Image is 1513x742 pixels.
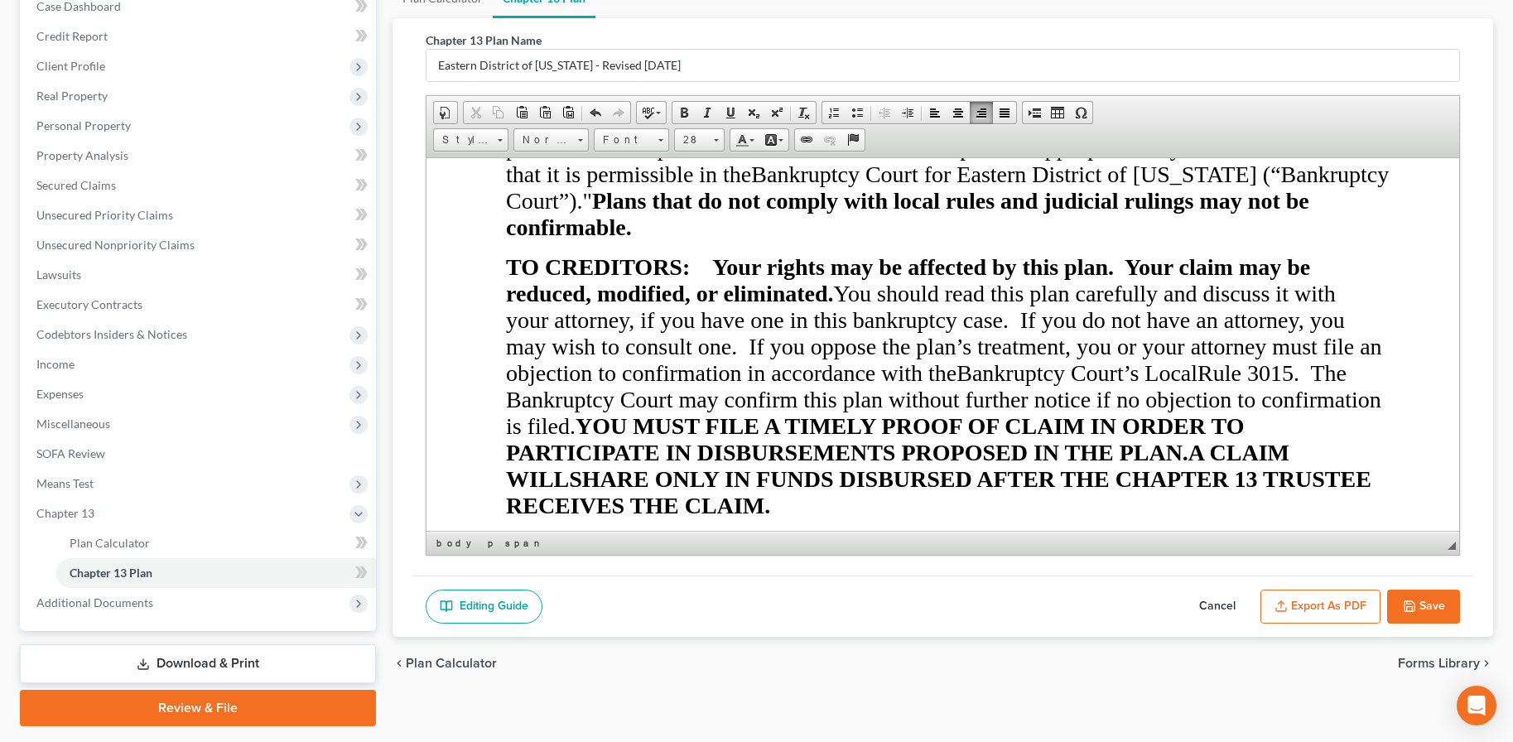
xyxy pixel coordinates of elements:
a: SOFA Review [23,439,376,469]
span: Rule 3015. The Bankruptcy Court may confirm this plan without further notice if no objection to c... [80,202,955,307]
a: p element [484,535,500,552]
span: Unsecured Nonpriority Claims [36,238,195,252]
a: Chapter 13 Plan [56,558,376,588]
a: Decrease Indent [873,102,896,123]
span: Chapter 13 Plan [70,566,152,580]
button: chevron_left Plan Calculator [393,657,497,670]
span: Credit Report [36,29,108,43]
input: Enter name... [426,50,1459,81]
i: chevron_right [1480,657,1493,670]
span: Chapter 13 [36,506,94,520]
a: Justify [993,102,1016,123]
a: Unlink [818,129,841,151]
a: Background Color [759,129,788,151]
a: body element [433,535,483,552]
a: Insert Special Character [1069,102,1092,123]
button: Forms Library chevron_right [1398,657,1493,670]
span: Resize [1448,542,1456,550]
a: Plan Calculator [56,528,376,558]
a: Link [795,129,818,151]
i: chevron_left [393,657,406,670]
a: Anchor [841,129,865,151]
a: Download & Print [20,644,376,683]
span: Personal Property [36,118,131,132]
a: Credit Report [23,22,376,51]
a: Table [1046,102,1069,123]
a: 28 [674,128,725,152]
span: Font [595,129,653,151]
strong: YOU MUST FILE A TIMELY PROOF OF CLAIM IN ORDER TO PARTICIPATE IN DISBURSEMENTS PROPOSED IN THE PLAN. [80,255,817,307]
span: Lawsuits [36,267,81,282]
a: Redo [607,102,630,123]
strong: Plans that do not comply with local rules and judicial rulings may not be confirmable. [80,30,883,82]
span: Plan Calculator [70,536,150,550]
a: Remove Format [793,102,816,123]
strong: A CLAIM WILL [80,282,863,334]
a: Executory Contracts [23,290,376,320]
span: Expenses [36,387,84,401]
span: Client Profile [36,59,105,73]
a: Unsecured Priority Claims [23,200,376,230]
span: Miscellaneous [36,417,110,431]
span: Secured Claims [36,178,116,192]
a: Property Analysis [23,141,376,171]
span: Codebtors Insiders & Notices [36,327,187,341]
span: Property Analysis [36,148,128,162]
a: Align Right [970,102,993,123]
span: Real Property [36,89,108,103]
a: span element [502,535,547,552]
a: Review & File [20,690,376,726]
label: Chapter 13 Plan Name [426,31,542,49]
button: Save [1387,590,1460,624]
button: Cancel [1181,590,1254,624]
a: Insert/Remove Numbered List [822,102,846,123]
a: Normal [513,128,589,152]
span: Additional Documents [36,595,153,609]
a: Styles [433,128,508,152]
span: 28 [675,129,708,151]
a: Superscript [765,102,788,123]
a: Italic [696,102,719,123]
strong: TO CREDITORS: Your rights may be affected by this plan. Your claim may be reduced, modified, or e... [80,96,884,148]
a: Insert/Remove Bulleted List [846,102,869,123]
a: Editing Guide [426,590,542,624]
div: Open Intercom Messenger [1457,686,1496,725]
span: You should read this plan carefully and discuss it with your attorney, if you have one in this ba... [80,96,956,228]
iframe: Rich Text Editor, document-ckeditor [426,158,1469,531]
a: Center [947,102,970,123]
span: Executory Contracts [36,297,142,311]
a: Text Color [730,129,759,151]
a: Underline [719,102,742,123]
span: Styles [434,129,492,151]
a: Paste [510,102,533,123]
a: Undo [584,102,607,123]
a: Document Properties [434,102,457,123]
span: Forms Library [1398,657,1480,670]
span: Income [36,357,75,371]
span: Bankruptcy Court’s Local [80,96,956,360]
a: Align Left [923,102,947,123]
a: Paste as plain text [533,102,557,123]
a: Subscript [742,102,765,123]
span: Means Test [36,476,94,490]
a: Insert Page Break for Printing [1023,102,1046,123]
a: Paste from Word [557,102,580,123]
a: Lawsuits [23,260,376,290]
span: Unsecured Priority Claims [36,208,173,222]
a: Cut [464,102,487,123]
a: Font [594,128,669,152]
a: Bold [672,102,696,123]
span: Normal [514,129,572,151]
a: Secured Claims [23,171,376,200]
a: Unsecured Nonpriority Claims [23,230,376,260]
span: SOFA Review [36,446,105,460]
strong: SHARE ONLY IN FUNDS DISBURSED AFTER THE CHAPTER 13 TRUSTEE RECEIVES THE CLAIM. [80,308,945,360]
button: Export as PDF [1260,590,1380,624]
span: Plan Calculator [406,657,497,670]
a: Copy [487,102,510,123]
a: Spell Checker [637,102,666,123]
a: Increase Indent [896,102,919,123]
